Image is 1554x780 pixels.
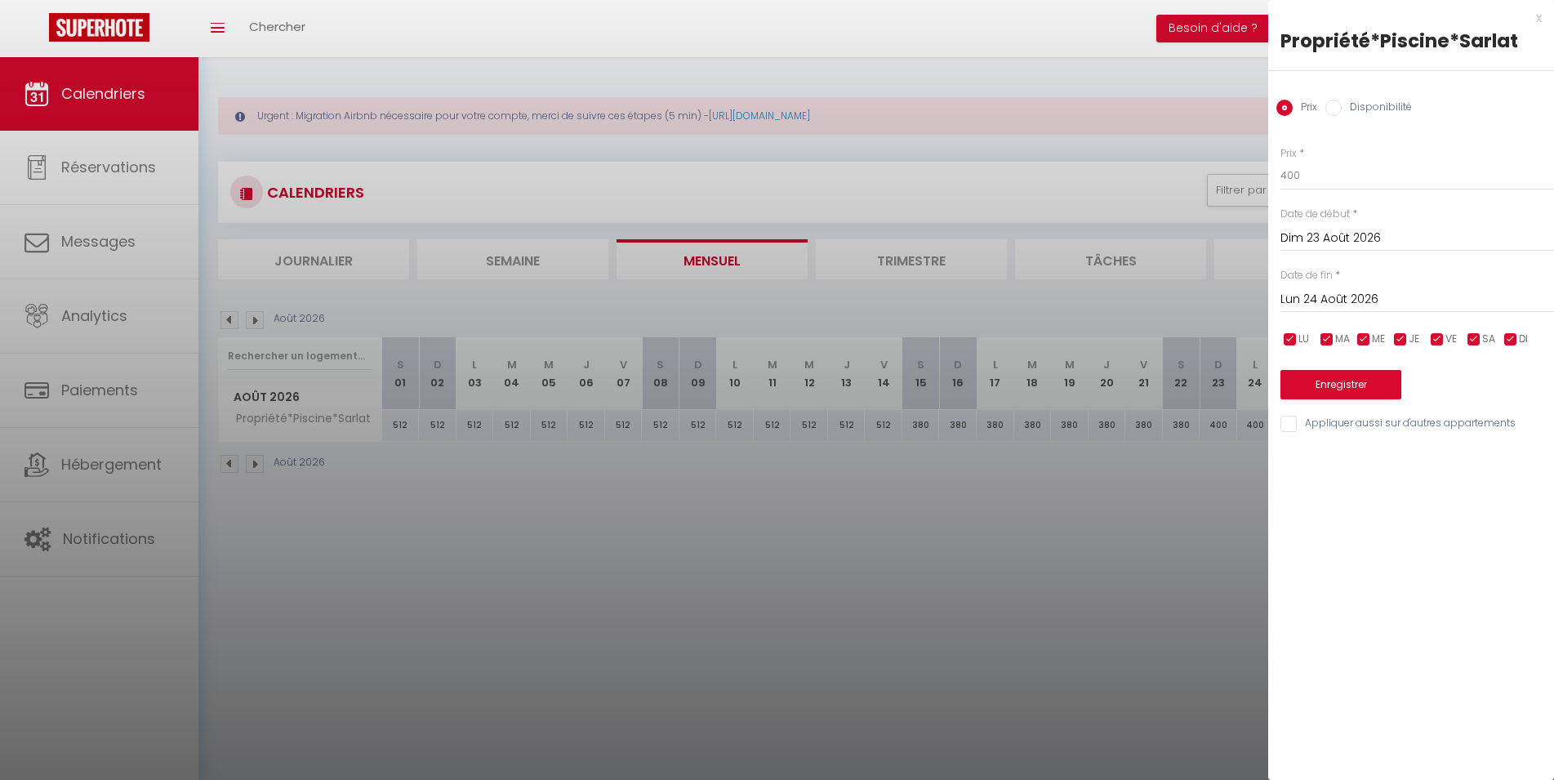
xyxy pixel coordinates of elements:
span: LU [1298,332,1309,347]
button: Enregistrer [1280,370,1401,399]
span: JE [1409,332,1419,347]
div: x [1268,8,1542,28]
span: SA [1482,332,1495,347]
label: Date de fin [1280,268,1333,283]
span: DI [1519,332,1528,347]
span: ME [1372,332,1385,347]
label: Disponibilité [1342,100,1412,118]
label: Date de début [1280,207,1350,222]
span: VE [1445,332,1457,347]
div: Propriété*Piscine*Sarlat [1280,28,1542,54]
span: MA [1335,332,1350,347]
label: Prix [1280,146,1297,162]
label: Prix [1293,100,1317,118]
